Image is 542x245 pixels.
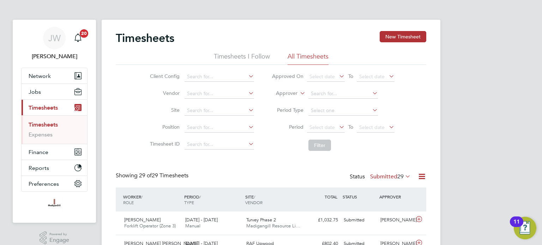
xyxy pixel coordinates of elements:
div: APPROVER [378,190,414,203]
span: Select date [309,124,335,130]
span: Madigangill Resource Li… [246,223,300,229]
h2: Timesheets [116,31,174,45]
span: [DATE] - [DATE] [185,217,218,223]
span: VENDOR [245,200,263,205]
div: 11 [513,222,520,231]
div: SITE [243,190,305,209]
nav: Main navigation [13,20,96,223]
span: Finance [29,149,48,155]
button: Network [22,68,87,84]
input: Search for... [185,89,254,99]
a: Timesheets [29,121,58,128]
input: Search for... [185,140,254,149]
div: Timesheets [22,115,87,144]
span: JW [48,33,61,43]
label: Position [148,124,180,130]
a: Go to home page [21,199,88,210]
div: WORKER [121,190,182,209]
div: Showing [116,172,190,179]
li: All Timesheets [288,52,329,65]
span: Turvey Phase 2 [246,217,276,223]
span: ROLE [123,200,134,205]
label: Client Config [148,73,180,79]
span: / [254,194,255,200]
input: Search for... [185,106,254,116]
input: Search for... [308,89,378,99]
div: Submitted [341,214,378,226]
button: Open Resource Center, 11 new notifications [514,217,536,239]
label: Timesheet ID [148,141,180,147]
a: JW[PERSON_NAME] [21,27,88,61]
a: Powered byEngage [40,231,70,245]
button: Filter [308,140,331,151]
span: To [346,122,355,131]
img: madigangill-logo-retina.png [46,199,62,210]
button: Preferences [22,176,87,191]
label: Vendor [148,90,180,96]
span: Select date [359,73,385,80]
label: Period [272,124,303,130]
span: Powered by [49,231,69,237]
span: Network [29,73,51,79]
span: To [346,72,355,81]
input: Search for... [185,72,254,82]
span: 29 of [139,172,152,179]
span: 29 [397,173,404,180]
button: Reports [22,160,87,176]
span: Timesheets [29,104,58,111]
span: 20 [80,29,88,38]
button: Finance [22,144,87,160]
span: Reports [29,165,49,171]
span: Select date [359,124,385,130]
button: New Timesheet [380,31,426,42]
span: Select date [309,73,335,80]
span: [PERSON_NAME] [124,217,161,223]
button: Jobs [22,84,87,99]
span: Jack Williams [21,52,88,61]
span: / [141,194,143,200]
div: [PERSON_NAME] [378,214,414,226]
div: STATUS [341,190,378,203]
span: Manual [185,223,200,229]
span: Forklift Operator (Zone 3) [124,223,176,229]
div: Status [350,172,412,182]
div: PERIOD [182,190,243,209]
label: Period Type [272,107,303,113]
span: Preferences [29,180,59,187]
input: Select one [308,106,378,116]
span: Engage [49,237,69,243]
span: / [199,194,201,200]
span: TOTAL [325,194,337,200]
li: Timesheets I Follow [214,52,270,65]
label: Approved On [272,73,303,79]
label: Site [148,107,180,113]
a: 20 [71,27,85,49]
a: Expenses [29,131,53,138]
span: 29 Timesheets [139,172,188,179]
input: Search for... [185,123,254,133]
label: Submitted [370,173,411,180]
span: TYPE [184,200,194,205]
label: Approver [266,90,297,97]
div: £1,032.75 [304,214,341,226]
button: Timesheets [22,100,87,115]
span: Jobs [29,88,41,95]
